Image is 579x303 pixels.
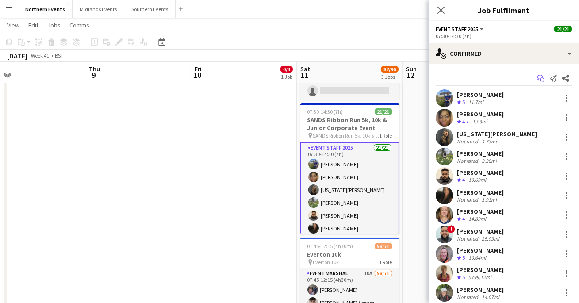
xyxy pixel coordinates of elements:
div: 3.38mi [480,157,498,164]
div: Not rated [457,294,480,300]
span: 0/3 [280,66,293,73]
span: 5 [462,254,465,261]
div: 1.03mi [471,118,489,126]
span: 1 Role [380,259,392,265]
div: [PERSON_NAME] [457,110,504,118]
app-job-card: 07:30-14:30 (7h)21/21SANDS Ribbon Run 5k, 10k & Junior Corporate Event SANDS Ribbon Run 5k, 10k &... [300,103,399,234]
a: Jobs [44,19,64,31]
div: [PERSON_NAME] [457,246,504,254]
div: Not rated [457,196,480,203]
div: BST [55,52,64,59]
div: 4.73mi [480,138,498,145]
span: 11 [299,70,310,80]
span: View [7,21,19,29]
div: [PERSON_NAME] [457,91,504,99]
div: 10.69mi [467,176,488,184]
a: Edit [25,19,42,31]
div: Not rated [457,235,480,242]
div: [PERSON_NAME] [457,286,504,294]
span: 4 [462,215,465,222]
span: 4 [462,176,465,183]
span: Fri [195,65,202,73]
div: 1.93mi [480,196,498,203]
span: 5 [462,99,465,105]
span: Comms [69,21,89,29]
div: [DATE] [7,51,27,60]
h3: Job Fulfilment [429,4,579,16]
div: [US_STATE][PERSON_NAME] [457,130,537,138]
button: Midlands Events [73,0,124,18]
div: Confirmed [429,43,579,64]
h3: Everton 10k [300,250,399,258]
span: 9 [88,70,100,80]
span: SANDS Ribbon Run 5k, 10k & Junior Corporate Event [313,132,380,139]
div: Not rated [457,138,480,145]
span: Edit [28,21,38,29]
div: 25.93mi [480,235,501,242]
div: 3 Jobs [381,73,398,80]
span: Sat [300,65,310,73]
div: [PERSON_NAME] [457,188,504,196]
span: 21/21 [554,26,572,32]
span: 21/21 [375,108,392,115]
span: Event Staff 2025 [436,26,478,32]
div: [PERSON_NAME] [457,150,504,157]
span: 10 [193,70,202,80]
span: 82/96 [381,66,399,73]
div: 5799.12mi [467,274,493,281]
a: View [4,19,23,31]
span: Sun [406,65,417,73]
span: 58/71 [375,243,392,249]
button: Southern Events [124,0,176,18]
div: 14.07mi [480,294,501,300]
span: 12 [405,70,417,80]
span: Week 41 [29,52,51,59]
div: 10.64mi [467,254,488,262]
button: Event Staff 2025 [436,26,485,32]
span: ! [447,225,455,233]
span: 1 Role [380,132,392,139]
a: Comms [66,19,93,31]
div: 07:30-14:30 (7h) [436,33,572,39]
span: 5 [462,274,465,280]
span: 07:45-12:15 (4h30m) [307,243,353,249]
h3: SANDS Ribbon Run 5k, 10k & Junior Corporate Event [300,116,399,132]
div: [PERSON_NAME] [457,227,504,235]
button: Northern Events [18,0,73,18]
div: [PERSON_NAME] [457,207,504,215]
div: Not rated [457,157,480,164]
div: [PERSON_NAME] [457,169,504,176]
span: Thu [89,65,100,73]
div: 14.89mi [467,215,488,223]
span: Jobs [47,21,61,29]
span: Everton 10k [313,259,339,265]
span: 07:30-14:30 (7h) [307,108,343,115]
span: 4.7 [462,118,469,125]
div: 1 Job [281,73,292,80]
div: [PERSON_NAME] [457,266,504,274]
div: 11.7mi [467,99,485,106]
